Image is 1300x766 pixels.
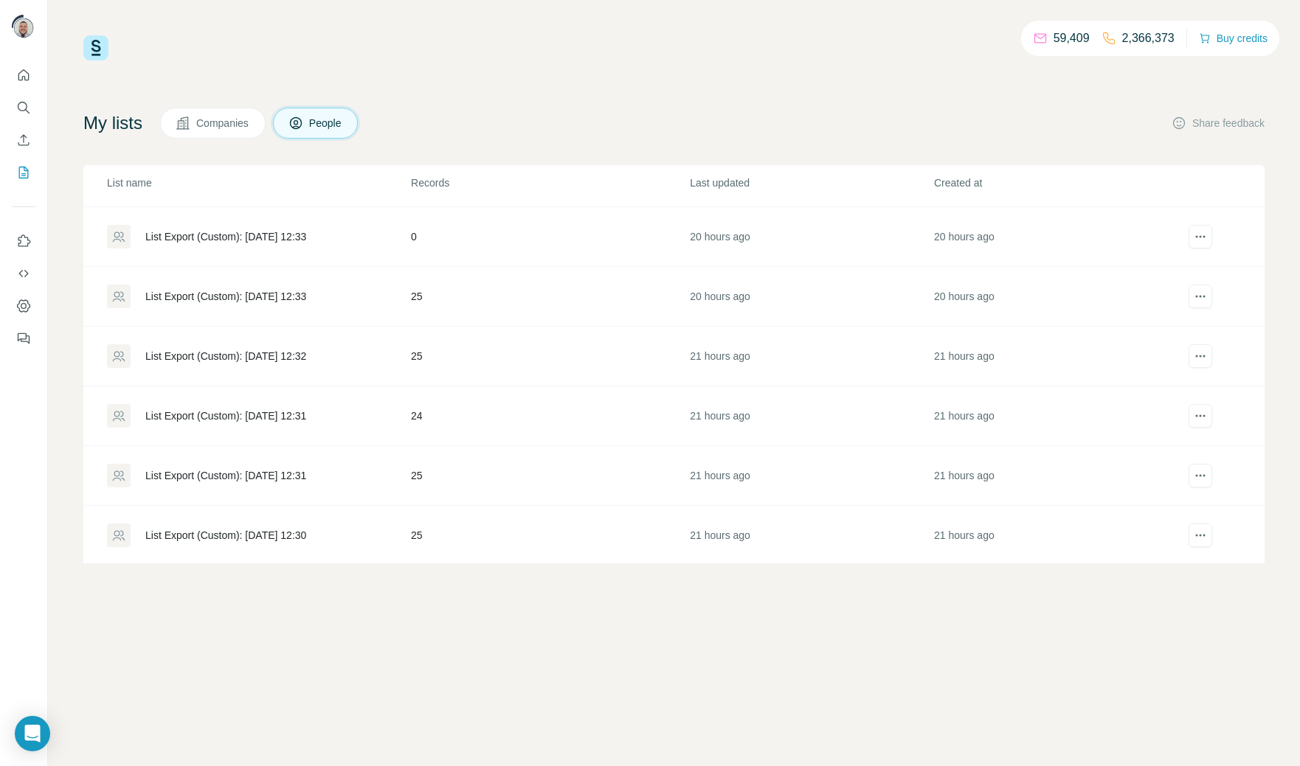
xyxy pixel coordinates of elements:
p: List name [107,175,409,190]
button: Buy credits [1199,28,1268,49]
p: 59,409 [1054,29,1090,47]
td: 0 [410,207,689,267]
button: Feedback [12,325,35,352]
td: 21 hours ago [933,446,1178,506]
button: Share feedback [1172,116,1265,130]
td: 21 hours ago [689,506,933,565]
img: Surfe Logo [83,35,108,60]
td: 20 hours ago [933,207,1178,267]
button: Quick start [12,62,35,88]
td: 21 hours ago [689,386,933,446]
button: Search [12,94,35,121]
button: actions [1189,464,1212,487]
button: actions [1189,285,1212,308]
span: Companies [196,116,250,130]
span: People [309,116,343,130]
div: List Export (Custom): [DATE] 12:32 [145,349,306,363]
button: actions [1189,404,1212,428]
td: 25 [410,506,689,565]
button: actions [1189,225,1212,248]
td: 21 hours ago [689,327,933,386]
td: 25 [410,446,689,506]
div: List Export (Custom): [DATE] 12:33 [145,289,306,304]
button: actions [1189,523,1212,547]
td: 25 [410,267,689,327]
p: Last updated [690,175,933,190]
p: Records [411,175,688,190]
div: List Export (Custom): [DATE] 12:31 [145,408,306,423]
div: List Export (Custom): [DATE] 12:31 [145,468,306,483]
td: 20 hours ago [689,267,933,327]
td: 21 hours ago [689,446,933,506]
div: List Export (Custom): [DATE] 12:30 [145,528,306,543]
td: 25 [410,327,689,386]
div: List Export (Custom): [DATE] 12:33 [145,229,306,244]
button: My lists [12,159,35,186]
button: Use Surfe on LinkedIn [12,228,35,254]
button: Enrich CSV [12,127,35,153]
div: Open Intercom Messenger [15,716,50,751]
button: Dashboard [12,293,35,319]
td: 21 hours ago [933,386,1178,446]
td: 24 [410,386,689,446]
td: 20 hours ago [689,207,933,267]
p: 2,366,373 [1122,29,1175,47]
img: Avatar [12,15,35,38]
td: 20 hours ago [933,267,1178,327]
h4: My lists [83,111,142,135]
p: Created at [934,175,1177,190]
td: 21 hours ago [933,327,1178,386]
button: actions [1189,344,1212,368]
td: 21 hours ago [933,506,1178,565]
button: Use Surfe API [12,260,35,287]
